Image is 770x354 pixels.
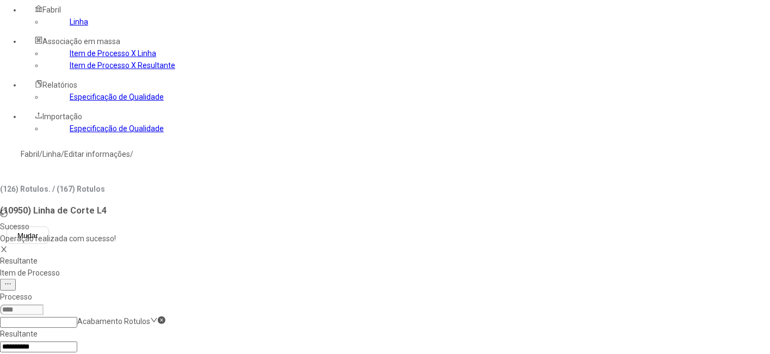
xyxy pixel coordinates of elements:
[130,150,133,158] nz-breadcrumb-separator: /
[70,17,88,26] a: Linha
[21,150,39,158] a: Fabril
[42,5,61,14] span: Fabril
[42,112,82,121] span: Importação
[42,150,61,158] a: Linha
[70,49,156,58] a: Item de Processo X Linha
[70,61,175,70] a: Item de Processo X Resultante
[70,93,164,101] a: Especificação de Qualidade
[70,124,164,133] a: Especificação de Qualidade
[42,81,77,89] span: Relatórios
[61,150,64,158] nz-breadcrumb-separator: /
[77,317,150,326] nz-select-item: Acabamento Rotulos
[39,150,42,158] nz-breadcrumb-separator: /
[42,37,120,46] span: Associação em massa
[64,150,130,158] a: Editar informações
